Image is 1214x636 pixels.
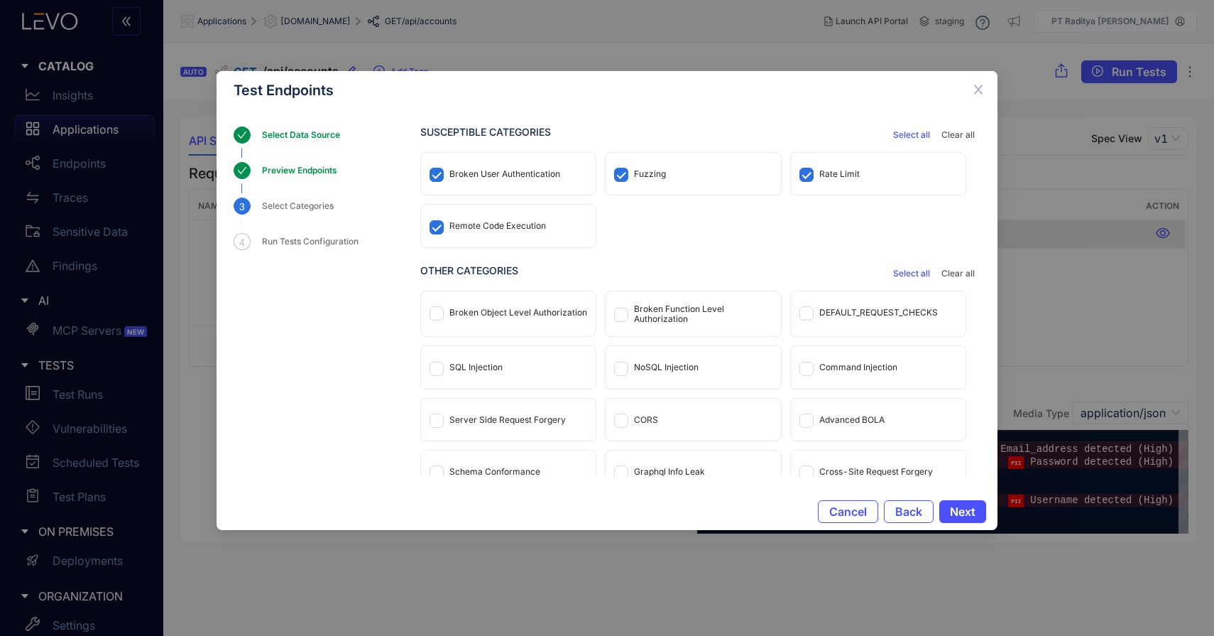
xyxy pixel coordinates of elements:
div: Advanced BOLA [819,415,885,425]
span: Back [895,505,922,518]
span: check [237,166,247,176]
span: 4 [239,237,245,248]
div: Remote Code Execution [449,221,546,231]
span: 3 [239,201,245,212]
div: 4Run Tests Configuration [234,233,420,267]
div: DEFAULT_REQUEST_CHECKS [819,308,938,318]
button: Next [939,500,986,523]
div: SQL Injection [449,362,503,372]
span: Select all [893,269,930,279]
div: Preview Endpoints [262,162,346,179]
div: Fuzzing [634,169,666,179]
button: Cancel [818,500,878,523]
div: NoSQL Injection [634,362,699,372]
span: close [972,83,985,96]
button: Close [959,71,997,109]
div: Preview Endpoints [234,162,420,196]
div: Broken User Authentication [449,169,560,179]
div: Rate Limit [819,169,860,179]
h3: Susceptible Categories [420,126,551,139]
button: Select all [887,126,936,144]
button: Select all [887,265,936,282]
span: check [237,130,247,140]
div: Command Injection [819,362,897,372]
div: 3Select Categories [234,198,420,232]
div: Select Categories [262,198,342,215]
div: Select Data Source [234,126,420,161]
div: CORS [634,415,658,425]
div: Graphql Info Leak [634,467,705,477]
div: Broken Object Level Authorization [449,308,587,318]
button: Clear all [936,126,980,144]
span: Cancel [829,505,867,518]
div: Schema Conformance [449,467,540,477]
button: Clear all [936,265,980,282]
span: Clear all [941,269,975,279]
div: Run Tests Configuration [262,233,367,250]
div: Cross-Site Request Forgery [819,467,933,477]
span: Next [950,505,975,518]
span: Select all [893,130,930,140]
h3: Other Categories [420,265,518,277]
div: Broken Function Level Authorization [634,304,772,324]
button: Back [884,500,934,523]
span: Clear all [941,130,975,140]
div: Select Data Source [262,126,349,144]
div: Test Endpoints [234,82,980,98]
div: Server Side Request Forgery [449,415,566,425]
